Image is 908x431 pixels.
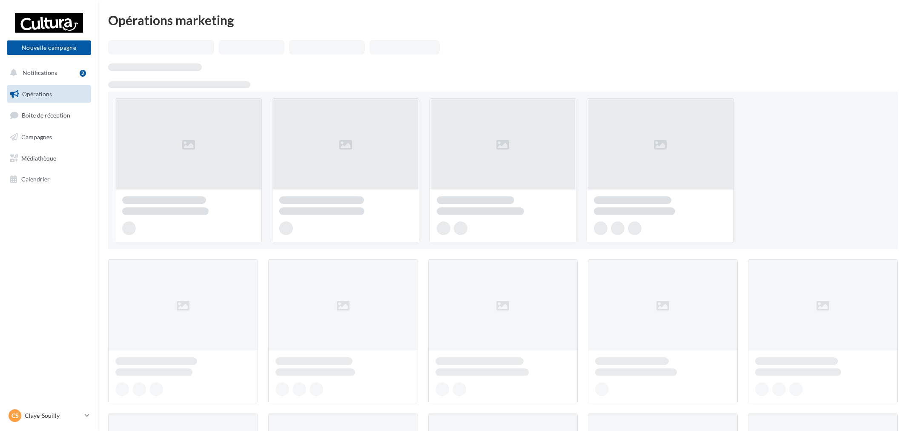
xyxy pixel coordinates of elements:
button: Notifications 2 [5,64,89,82]
button: Nouvelle campagne [7,40,91,55]
div: Opérations marketing [108,14,898,26]
span: Campagnes [21,133,52,141]
a: Boîte de réception [5,106,93,124]
span: CS [11,411,19,420]
div: 2 [80,70,86,77]
span: Opérations [22,90,52,98]
a: Médiathèque [5,149,93,167]
a: CS Claye-Souilly [7,408,91,424]
span: Notifications [23,69,57,76]
span: Boîte de réception [22,112,70,119]
a: Campagnes [5,128,93,146]
a: Opérations [5,85,93,103]
a: Calendrier [5,170,93,188]
span: Médiathèque [21,154,56,161]
p: Claye-Souilly [25,411,81,420]
span: Calendrier [21,175,50,183]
